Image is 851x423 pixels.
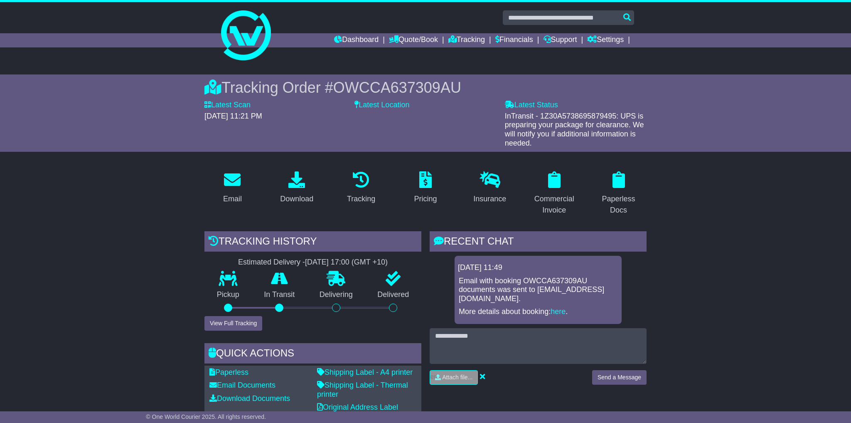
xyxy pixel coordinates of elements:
[204,258,421,267] div: Estimated Delivery -
[218,168,247,208] a: Email
[305,258,388,267] div: [DATE] 17:00 (GMT +10)
[389,33,438,47] a: Quote/Book
[347,193,375,205] div: Tracking
[334,33,379,47] a: Dashboard
[473,193,506,205] div: Insurance
[204,290,252,299] p: Pickup
[204,316,262,331] button: View Full Tracking
[307,290,365,299] p: Delivering
[333,79,461,96] span: OWCCA637309AU
[204,343,421,366] div: Quick Actions
[209,394,290,403] a: Download Documents
[275,168,319,208] a: Download
[590,168,647,219] a: Paperless Docs
[209,368,248,376] a: Paperless
[459,307,617,317] p: More details about booking: .
[408,168,442,208] a: Pricing
[414,193,437,205] div: Pricing
[587,33,624,47] a: Settings
[365,290,422,299] p: Delivered
[505,112,644,147] span: InTransit - 1Z30A5738695879495: UPS is preparing your package for clearance. We will notify you i...
[317,403,398,411] a: Original Address Label
[592,370,647,385] button: Send a Message
[146,413,266,420] span: © One World Courier 2025. All rights reserved.
[280,193,313,205] div: Download
[531,193,577,216] div: Commercial Invoice
[204,231,421,254] div: Tracking history
[551,307,566,316] a: here
[204,101,251,110] label: Latest Scan
[209,381,275,389] a: Email Documents
[505,101,558,110] label: Latest Status
[204,112,262,120] span: [DATE] 11:21 PM
[430,231,647,254] div: RECENT CHAT
[448,33,485,47] a: Tracking
[495,33,533,47] a: Financials
[596,193,641,216] div: Paperless Docs
[342,168,381,208] a: Tracking
[458,263,618,272] div: [DATE] 11:49
[204,79,647,96] div: Tracking Order #
[317,368,413,376] a: Shipping Label - A4 printer
[252,290,307,299] p: In Transit
[544,33,577,47] a: Support
[468,168,512,208] a: Insurance
[223,193,242,205] div: Email
[317,381,408,398] a: Shipping Label - Thermal printer
[526,168,582,219] a: Commercial Invoice
[354,101,409,110] label: Latest Location
[459,277,617,304] p: Email with booking OWCCA637309AU documents was sent to [EMAIL_ADDRESS][DOMAIN_NAME].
